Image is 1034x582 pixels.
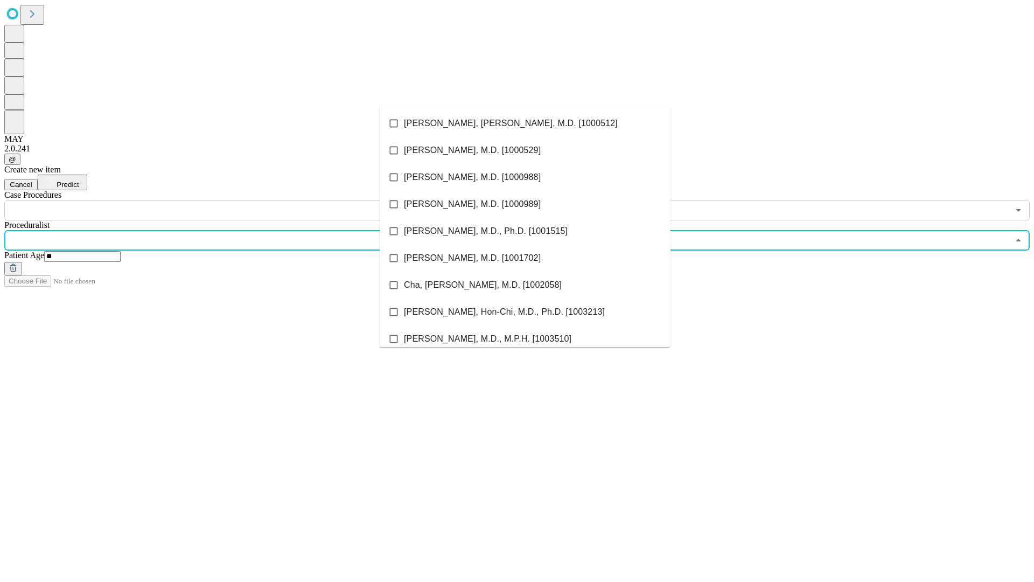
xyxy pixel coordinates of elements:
[4,154,20,165] button: @
[404,117,618,130] span: [PERSON_NAME], [PERSON_NAME], M.D. [1000512]
[4,144,1030,154] div: 2.0.241
[404,306,605,318] span: [PERSON_NAME], Hon-Chi, M.D., Ph.D. [1003213]
[4,220,50,230] span: Proceduralist
[4,190,61,199] span: Scheduled Procedure
[404,332,571,345] span: [PERSON_NAME], M.D., M.P.H. [1003510]
[404,198,541,211] span: [PERSON_NAME], M.D. [1000989]
[4,179,38,190] button: Cancel
[4,165,61,174] span: Create new item
[57,181,79,189] span: Predict
[4,251,44,260] span: Patient Age
[10,181,32,189] span: Cancel
[1011,203,1026,218] button: Open
[404,144,541,157] span: [PERSON_NAME], M.D. [1000529]
[404,225,568,238] span: [PERSON_NAME], M.D., Ph.D. [1001515]
[1011,233,1026,248] button: Close
[404,252,541,265] span: [PERSON_NAME], M.D. [1001702]
[404,171,541,184] span: [PERSON_NAME], M.D. [1000988]
[38,175,87,190] button: Predict
[4,134,1030,144] div: MAY
[404,279,562,292] span: Cha, [PERSON_NAME], M.D. [1002058]
[9,155,16,163] span: @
